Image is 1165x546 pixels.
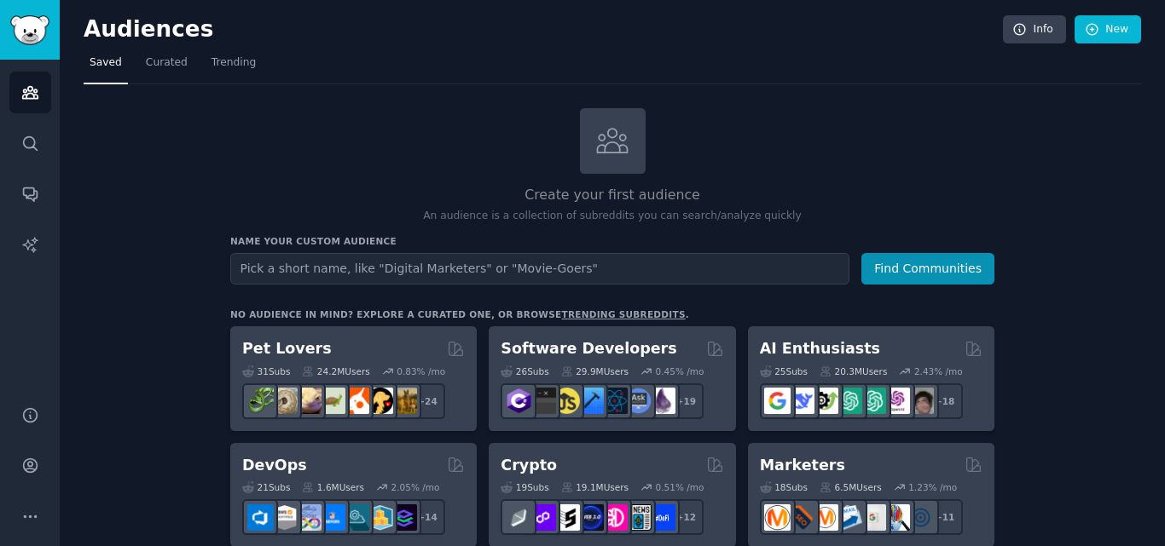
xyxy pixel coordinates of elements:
img: AItoolsCatalog [812,388,838,414]
img: DeepSeek [788,388,814,414]
img: CryptoNews [625,504,652,531]
img: dogbreed [391,388,417,414]
img: AWS_Certified_Experts [271,504,298,531]
a: Trending [206,49,262,84]
img: chatgpt_promptDesign [836,388,862,414]
img: 0xPolygon [530,504,556,531]
span: Curated [146,55,188,71]
h2: Pet Lovers [242,338,332,359]
a: Saved [84,49,128,84]
div: + 19 [668,383,704,419]
div: 20.3M Users [820,365,887,377]
img: Emailmarketing [836,504,862,531]
input: Pick a short name, like "Digital Marketers" or "Movie-Goers" [230,253,849,284]
img: OnlineMarketing [907,504,934,531]
img: azuredevops [247,504,274,531]
img: bigseo [788,504,814,531]
div: 0.45 % /mo [656,365,704,377]
img: leopardgeckos [295,388,322,414]
img: AskMarketing [812,504,838,531]
h2: Marketers [760,455,845,476]
img: reactnative [601,388,628,414]
img: MarketingResearch [884,504,910,531]
img: csharp [506,388,532,414]
div: 1.6M Users [302,481,364,493]
div: 26 Sub s [501,365,548,377]
h2: Crypto [501,455,557,476]
button: Find Communities [861,253,994,284]
img: defi_ [649,504,675,531]
img: learnjavascript [554,388,580,414]
img: elixir [649,388,675,414]
img: cockatiel [343,388,369,414]
span: Trending [212,55,256,71]
img: software [530,388,556,414]
img: OpenAIDev [884,388,910,414]
a: Curated [140,49,194,84]
div: 18 Sub s [760,481,808,493]
img: defiblockchain [601,504,628,531]
div: 25 Sub s [760,365,808,377]
img: AskComputerScience [625,388,652,414]
h2: Software Developers [501,338,676,359]
img: web3 [577,504,604,531]
div: 19 Sub s [501,481,548,493]
div: 29.9M Users [561,365,629,377]
a: Info [1003,15,1066,44]
div: 6.5M Users [820,481,882,493]
div: 1.23 % /mo [908,481,957,493]
img: ethstaker [554,504,580,531]
div: 19.1M Users [561,481,629,493]
img: GoogleGeminiAI [764,388,791,414]
div: 31 Sub s [242,365,290,377]
div: 0.83 % /mo [397,365,445,377]
div: + 14 [409,499,445,535]
p: An audience is a collection of subreddits you can search/analyze quickly [230,209,994,224]
img: ballpython [271,388,298,414]
img: PetAdvice [367,388,393,414]
div: 2.43 % /mo [914,365,963,377]
img: platformengineering [343,504,369,531]
h3: Name your custom audience [230,235,994,247]
h2: AI Enthusiasts [760,338,880,359]
div: 21 Sub s [242,481,290,493]
div: 2.05 % /mo [391,481,440,493]
img: chatgpt_prompts_ [860,388,886,414]
img: content_marketing [764,504,791,531]
img: DevOpsLinks [319,504,345,531]
img: turtle [319,388,345,414]
div: 24.2M Users [302,365,369,377]
img: Docker_DevOps [295,504,322,531]
img: ArtificalIntelligence [907,388,934,414]
img: GummySearch logo [10,15,49,45]
img: aws_cdk [367,504,393,531]
div: + 12 [668,499,704,535]
h2: Create your first audience [230,185,994,206]
a: New [1075,15,1141,44]
a: trending subreddits [561,309,685,319]
h2: DevOps [242,455,307,476]
span: Saved [90,55,122,71]
img: googleads [860,504,886,531]
img: herpetology [247,388,274,414]
img: iOSProgramming [577,388,604,414]
div: + 11 [927,499,963,535]
img: ethfinance [506,504,532,531]
img: PlatformEngineers [391,504,417,531]
div: 0.51 % /mo [656,481,704,493]
div: No audience in mind? Explore a curated one, or browse . [230,308,689,320]
h2: Audiences [84,16,1003,43]
div: + 18 [927,383,963,419]
div: + 24 [409,383,445,419]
